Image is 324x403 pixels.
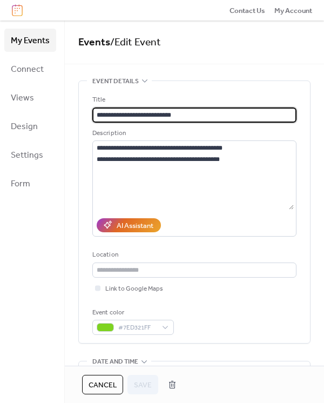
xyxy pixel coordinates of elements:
div: Description [92,128,294,139]
a: Connect [4,57,56,80]
div: Title [92,95,294,105]
span: Connect [11,61,44,78]
a: Contact Us [230,5,265,16]
div: Location [92,250,294,260]
span: / Edit Event [110,32,161,52]
span: Views [11,90,34,106]
div: AI Assistant [117,220,153,231]
a: Events [78,32,110,52]
a: Settings [4,143,56,166]
span: #7ED321FF [118,323,157,333]
img: logo [12,4,23,16]
span: Design [11,118,38,135]
span: Link to Google Maps [105,284,163,294]
button: Cancel [82,375,123,394]
a: My Account [274,5,312,16]
span: Form [11,176,30,192]
a: Views [4,86,56,109]
a: My Events [4,29,56,52]
div: Event color [92,307,172,318]
a: Form [4,172,56,195]
span: Settings [11,147,43,164]
span: Date and time [92,357,138,367]
span: My Events [11,32,50,49]
a: Design [4,115,56,138]
span: Event details [92,76,139,87]
button: AI Assistant [97,218,161,232]
span: Cancel [89,380,117,391]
